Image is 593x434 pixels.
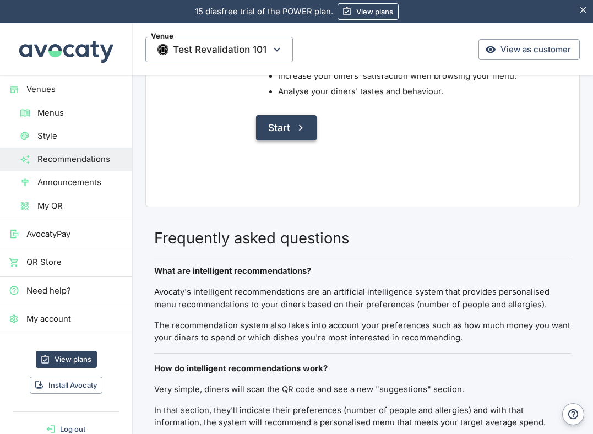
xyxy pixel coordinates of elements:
[145,37,293,62] span: Test Revalidation 101
[574,1,593,20] button: Hide notice
[37,153,123,165] span: Recommendations
[173,41,266,58] span: Test Revalidation 101
[278,85,553,97] li: Analyse your diners' tastes and behaviour.
[154,265,571,277] h4: What are intelligent recommendations?
[37,176,123,188] span: Announcements
[154,319,571,344] p: The recommendation system also takes into account your preferences such as how much money you wan...
[562,403,584,425] button: Help and contact
[154,383,571,395] p: Very simple, diners will scan the QR code and see a new "suggestions" section.
[26,285,123,297] span: Need help?
[154,229,571,247] h2: Frequently asked questions
[30,377,102,394] button: Install Avocaty
[37,200,123,212] span: My QR
[26,83,123,95] span: Venues
[256,115,317,140] button: Start
[26,256,123,268] span: QR Store
[154,404,571,429] p: In that section, they'll indicate their preferences (number of people and allergies) and with tha...
[278,70,553,82] li: Increase your diners' satisfaction when browsing your menu.
[154,362,571,375] h4: How do intelligent recommendations work?
[195,6,333,18] p: free trial of the POWER plan.
[145,37,293,62] button: VenueThumbnailTest Revalidation 101
[154,286,571,311] p: Avocaty's intelligent recommendations are an artificial intelligence system that provides persona...
[195,7,221,17] span: 15 días
[26,228,123,240] span: AvocatyPay
[17,23,116,75] img: Avocaty
[478,39,580,60] a: View as customer
[37,107,123,119] span: Menus
[149,32,176,40] span: Venue
[157,44,168,55] img: Thumbnail
[37,130,123,142] span: Style
[338,3,399,20] a: View plans
[36,351,97,368] a: View plans
[26,313,123,325] span: My account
